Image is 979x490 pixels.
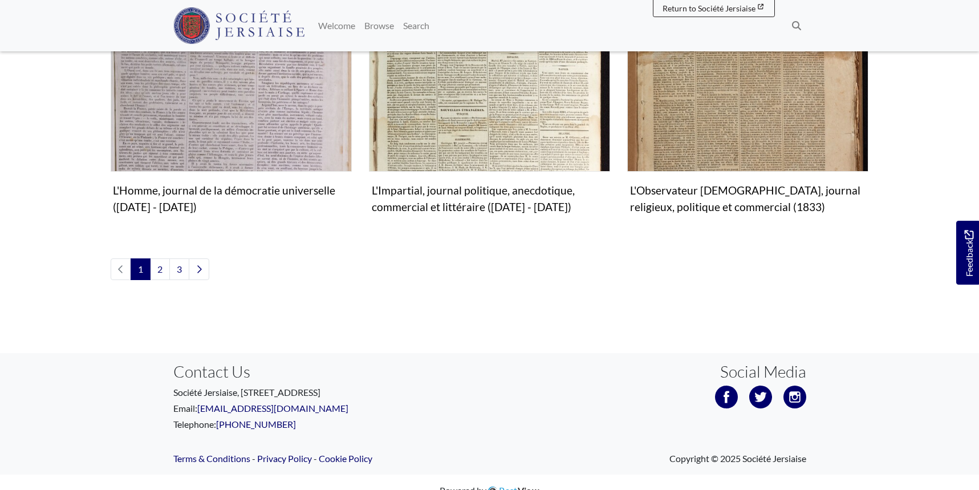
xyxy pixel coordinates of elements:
img: Société Jersiaise [173,7,305,44]
a: Browse [360,14,399,37]
a: Next page [189,258,209,280]
a: Société Jersiaise logo [173,5,305,47]
p: Société Jersiaise, [STREET_ADDRESS] [173,386,481,399]
a: Privacy Policy [257,453,312,464]
span: Copyright © 2025 Société Jersiaise [669,452,806,465]
a: Would you like to provide feedback? [956,221,979,285]
a: [EMAIL_ADDRESS][DOMAIN_NAME] [197,403,348,414]
li: Previous page [111,258,131,280]
span: Goto page 1 [131,258,151,280]
h3: Contact Us [173,362,481,382]
p: Email: [173,402,481,415]
a: Welcome [314,14,360,37]
p: Telephone: [173,418,481,431]
a: [PHONE_NUMBER] [216,419,296,430]
a: Search [399,14,434,37]
nav: pagination [111,258,869,280]
a: Cookie Policy [319,453,372,464]
h3: Social Media [720,362,806,382]
a: Goto page 2 [150,258,170,280]
span: Return to Société Jersiaise [663,3,755,13]
span: Feedback [962,230,976,276]
a: Goto page 3 [169,258,189,280]
a: Terms & Conditions [173,453,250,464]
